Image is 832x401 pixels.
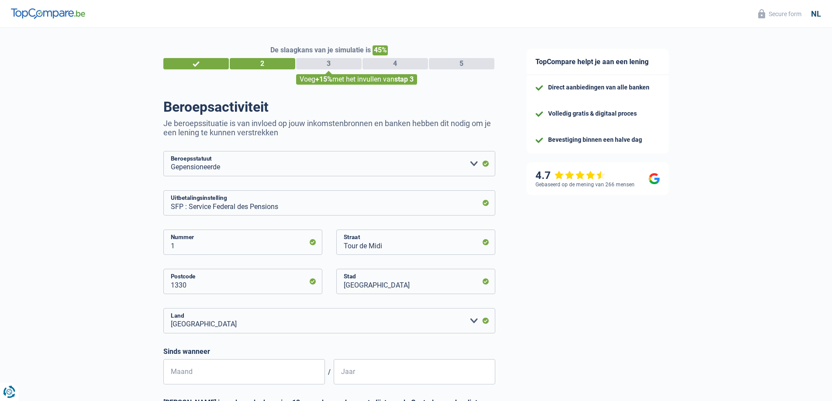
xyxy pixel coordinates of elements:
[11,8,85,19] img: TopCompare Logo
[163,99,495,115] h1: Beroepsactiviteit
[163,119,495,137] p: Je beroepssituatie is van invloed op jouw inkomstenbronnen en banken hebben dit nodig om je een l...
[163,359,325,384] input: MM
[334,359,495,384] input: JJJJ
[548,110,637,117] div: Volledig gratis & digitaal proces
[296,74,417,85] div: Voeg met het invullen van
[315,75,332,83] span: +15%
[325,368,334,376] span: /
[753,7,807,21] button: Secure form
[270,46,371,54] span: De slaagkans van je simulatie is
[527,49,669,75] div: TopCompare helpt je aan een lening
[548,136,642,144] div: Bevestiging binnen een halve dag
[548,84,649,91] div: Direct aanbiedingen van alle banken
[230,58,295,69] div: 2
[429,58,494,69] div: 5
[163,58,229,69] div: 1
[362,58,428,69] div: 4
[163,347,495,356] label: Sinds wanneer
[535,182,635,188] div: Gebaseerd op de mening van 266 mensen
[811,9,821,19] div: nl
[296,58,362,69] div: 3
[373,45,388,55] span: 45%
[394,75,414,83] span: stap 3
[535,169,606,182] div: 4.7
